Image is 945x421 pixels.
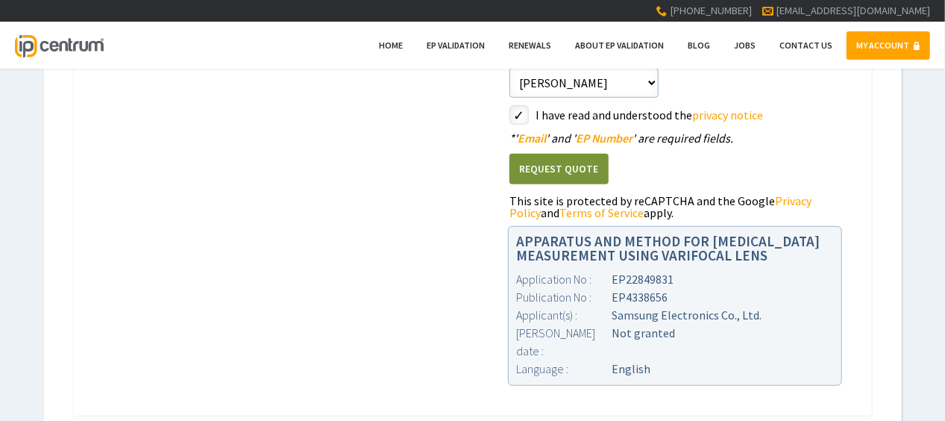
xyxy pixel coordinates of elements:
[516,270,834,288] div: EP22849831
[516,234,834,263] h1: APPARATUS AND METHOD FOR [MEDICAL_DATA] MEASUREMENT USING VARIFOCAL LENS
[576,131,632,146] span: EP Number
[565,31,674,60] a: About EP Validation
[417,31,495,60] a: EP Validation
[516,324,612,360] div: [PERSON_NAME] date :
[516,306,612,324] div: Applicant(s) :
[776,4,930,17] a: [EMAIL_ADDRESS][DOMAIN_NAME]
[509,193,811,220] a: Privacy Policy
[509,40,551,51] span: Renewals
[516,360,834,378] div: English
[499,31,561,60] a: Renewals
[688,40,710,51] span: Blog
[692,107,763,122] a: privacy notice
[734,40,756,51] span: Jobs
[678,31,720,60] a: Blog
[516,306,834,324] div: Samsung Electronics Co., Ltd.
[847,31,930,60] a: MY ACCOUNT
[516,288,612,306] div: Publication No :
[670,4,752,17] span: [PHONE_NUMBER]
[427,40,485,51] span: EP Validation
[724,31,765,60] a: Jobs
[516,360,612,378] div: Language :
[509,195,842,219] div: This site is protected by reCAPTCHA and the Google and apply.
[559,205,644,220] a: Terms of Service
[369,31,412,60] a: Home
[379,40,403,51] span: Home
[516,288,834,306] div: EP4338656
[575,40,664,51] span: About EP Validation
[509,132,842,144] div: ' ' and ' ' are required fields.
[770,31,842,60] a: Contact Us
[509,154,609,184] button: Request Quote
[536,105,842,125] label: I have read and understood the
[779,40,832,51] span: Contact Us
[15,22,103,69] a: IP Centrum
[516,324,834,342] div: Not granted
[518,131,546,146] span: Email
[516,270,612,288] div: Application No :
[509,105,529,125] label: styled-checkbox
